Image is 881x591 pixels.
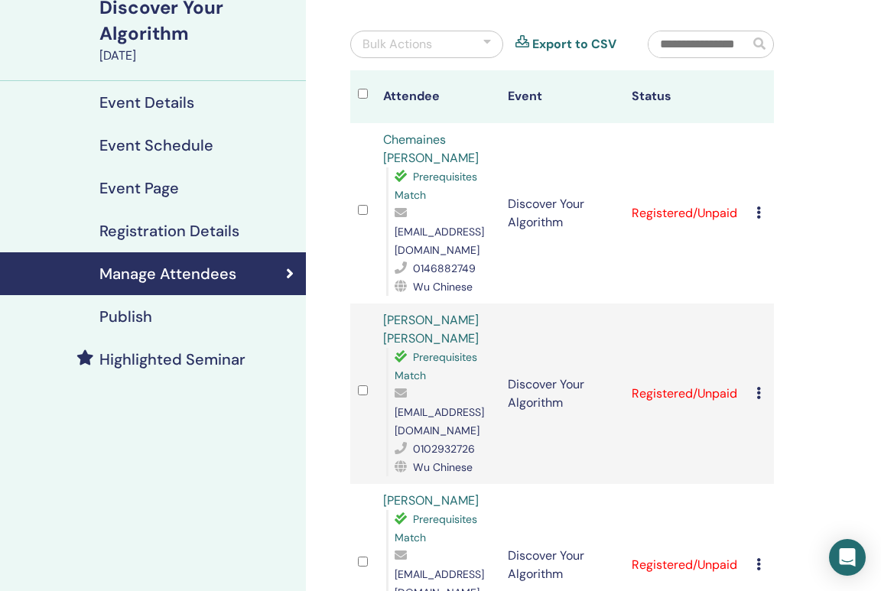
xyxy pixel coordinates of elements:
[395,512,477,544] span: Prerequisites Match
[99,47,297,65] div: [DATE]
[413,442,475,456] span: 0102932726
[383,312,479,346] a: [PERSON_NAME] [PERSON_NAME]
[500,123,625,304] td: Discover Your Algorithm
[383,132,479,166] a: Chemaines [PERSON_NAME]
[532,35,616,54] a: Export to CSV
[413,261,476,275] span: 0146882749
[99,265,236,283] h4: Manage Attendees
[383,492,479,508] a: [PERSON_NAME]
[395,225,484,257] span: [EMAIL_ADDRESS][DOMAIN_NAME]
[375,70,500,123] th: Attendee
[624,70,749,123] th: Status
[829,539,866,576] div: Open Intercom Messenger
[99,307,152,326] h4: Publish
[395,405,484,437] span: [EMAIL_ADDRESS][DOMAIN_NAME]
[413,280,473,294] span: Wu Chinese
[395,170,477,202] span: Prerequisites Match
[395,350,477,382] span: Prerequisites Match
[99,350,245,369] h4: Highlighted Seminar
[99,136,213,154] h4: Event Schedule
[500,70,625,123] th: Event
[99,93,194,112] h4: Event Details
[500,304,625,484] td: Discover Your Algorithm
[99,222,239,240] h4: Registration Details
[413,460,473,474] span: Wu Chinese
[99,179,179,197] h4: Event Page
[362,35,432,54] div: Bulk Actions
